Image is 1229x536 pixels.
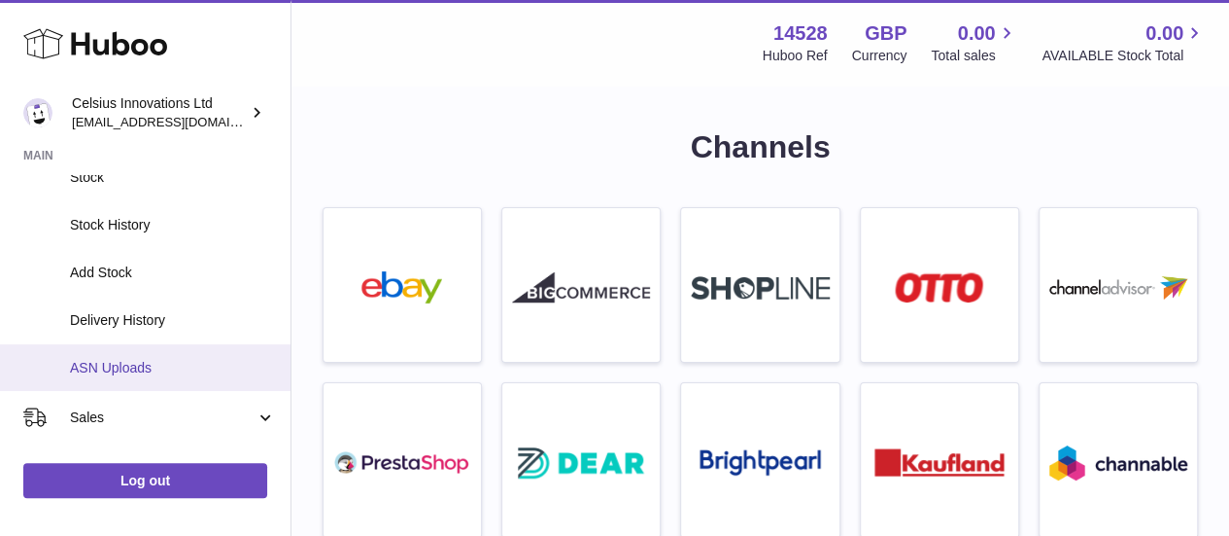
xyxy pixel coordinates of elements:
strong: GBP [865,20,906,47]
span: Stock History [70,216,276,234]
div: Huboo Ref [763,47,828,65]
span: 0.00 [958,20,996,47]
span: Sales [70,409,256,427]
a: roseta-shopline [691,218,829,352]
span: AVAILABLE Stock Total [1041,47,1206,65]
span: Stock [70,168,276,187]
span: Total sales [931,47,1017,65]
img: roseta-channable [1049,446,1187,481]
a: roseta-brightpearl [691,393,829,527]
a: ebay [333,218,471,352]
a: Log out [23,463,267,498]
span: [EMAIL_ADDRESS][DOMAIN_NAME] [72,114,286,129]
img: roseta-dear [512,442,650,484]
a: 0.00 Total sales [931,20,1017,65]
div: Celsius Innovations Ltd [72,94,247,131]
img: internalAdmin-14528@internal.huboo.com [23,98,52,127]
a: roseta-channel-advisor [1049,218,1187,352]
strong: 14528 [773,20,828,47]
img: roseta-prestashop [333,447,471,479]
a: roseta-dear [512,393,650,527]
span: 0.00 [1145,20,1183,47]
img: roseta-kaufland [874,448,1005,477]
div: Currency [852,47,907,65]
img: roseta-bigcommerce [512,271,650,304]
a: roseta-prestashop [333,393,471,527]
img: roseta-shopline [691,276,829,300]
img: roseta-channel-advisor [1049,276,1187,300]
a: roseta-channable [1049,393,1187,527]
h1: Channels [323,126,1198,168]
span: Add Stock [70,264,276,282]
span: Delivery History [70,311,276,330]
img: roseta-brightpearl [700,449,821,477]
a: roseta-kaufland [871,393,1008,527]
img: ebay [333,271,471,304]
a: roseta-otto [871,218,1008,352]
img: roseta-otto [895,272,983,303]
a: 0.00 AVAILABLE Stock Total [1041,20,1206,65]
a: roseta-bigcommerce [512,218,650,352]
span: ASN Uploads [70,359,276,377]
